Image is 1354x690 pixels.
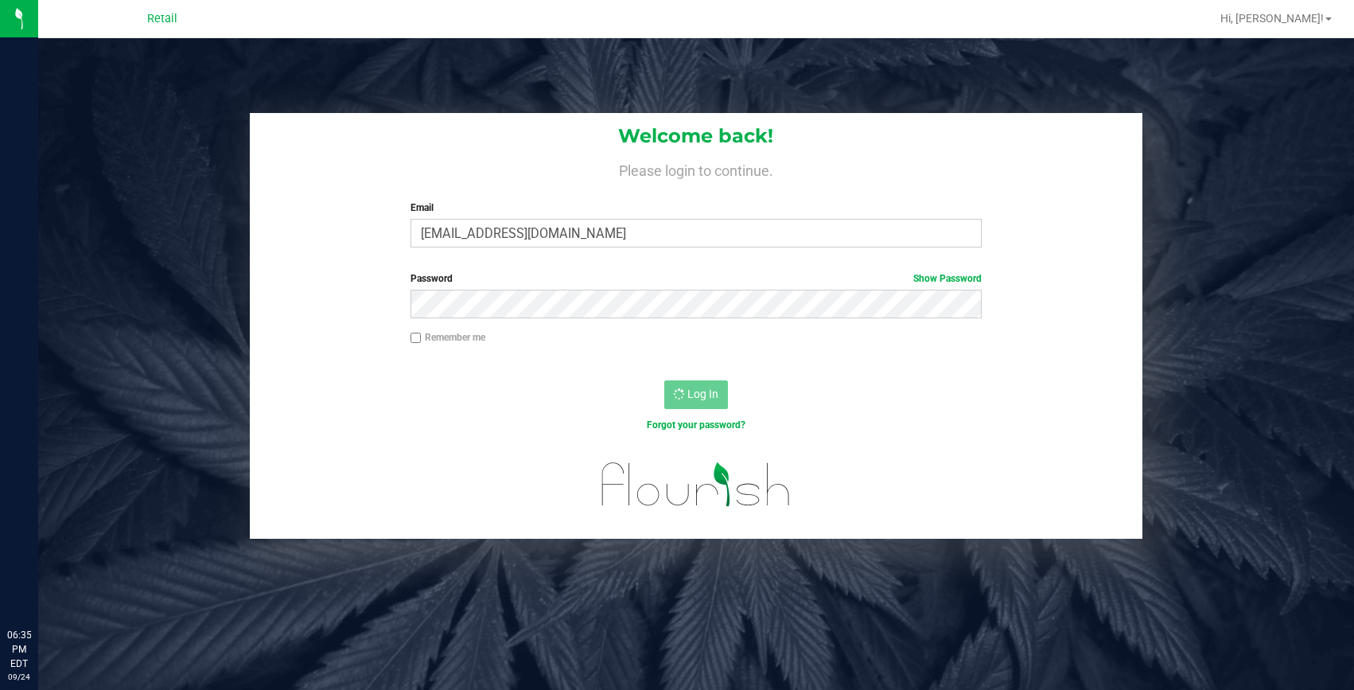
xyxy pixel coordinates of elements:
img: flourish_logo.svg [585,449,808,520]
span: Hi, [PERSON_NAME]! [1220,12,1324,25]
h4: Please login to continue. [250,159,1143,178]
input: Remember me [410,333,422,344]
p: 09/24 [7,671,31,683]
h1: Welcome back! [250,126,1143,146]
button: Log In [664,380,728,409]
a: Forgot your password? [647,419,745,431]
span: Retail [147,12,177,25]
p: 06:35 PM EDT [7,628,31,671]
span: Log In [687,388,718,400]
label: Email [410,201,982,215]
span: Password [410,273,453,284]
label: Remember me [410,330,485,345]
a: Show Password [913,273,982,284]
